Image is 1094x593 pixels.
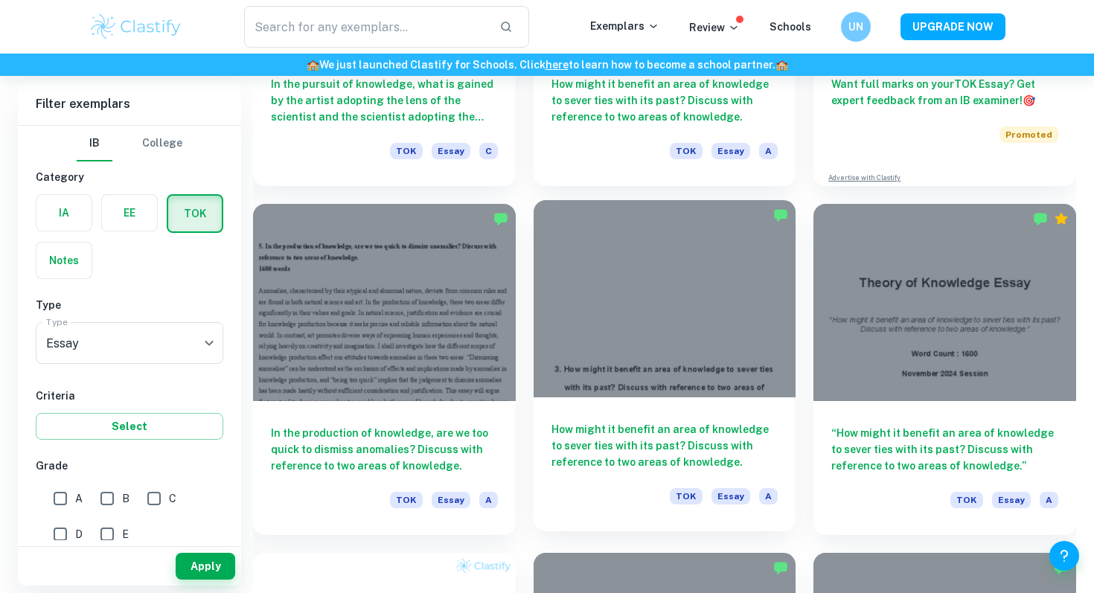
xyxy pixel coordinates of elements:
a: In the production of knowledge, are we too quick to dismiss anomalies? Discuss with reference to ... [253,204,516,534]
div: Essay [36,322,223,364]
button: EE [102,195,157,231]
h6: How might it benefit an area of knowledge to sever ties with its past? Discuss with reference to ... [551,421,778,470]
h6: Grade [36,458,223,474]
span: Essay [711,488,750,504]
button: Select [36,413,223,440]
span: E [122,526,129,542]
span: Promoted [999,126,1058,143]
span: A [759,143,778,159]
h6: Criteria [36,388,223,404]
span: TOK [670,488,703,504]
h6: Type [36,297,223,313]
label: Type [46,315,68,328]
h6: In the pursuit of knowledge, what is gained by the artist adopting the lens of the scientist and ... [271,76,498,125]
span: A [479,492,498,508]
span: Essay [711,143,750,159]
span: Essay [992,492,1031,508]
span: Essay [432,143,470,159]
span: A [759,488,778,504]
span: Essay [432,492,470,508]
button: UN [841,12,871,42]
span: A [75,490,83,507]
h6: UN [848,19,865,35]
input: Search for any exemplars... [244,6,487,48]
h6: How might it benefit an area of knowledge to sever ties with its past? Discuss with reference to ... [551,76,778,125]
h6: “How might it benefit an area of knowledge to sever ties with its past? Discuss with reference to... [831,425,1058,474]
button: IB [77,126,112,161]
button: Apply [176,553,235,580]
h6: Filter exemplars [18,83,241,125]
a: Advertise with Clastify [828,173,901,183]
h6: In the production of knowledge, are we too quick to dismiss anomalies? Discuss with reference to ... [271,425,498,474]
img: Marked [493,211,508,226]
span: C [169,490,176,507]
span: B [122,490,129,507]
button: TOK [168,196,222,231]
button: Notes [36,243,92,278]
button: Help and Feedback [1049,541,1079,571]
button: IA [36,195,92,231]
p: Exemplars [590,18,659,34]
span: TOK [390,143,423,159]
span: 🎯 [1023,94,1035,106]
p: Review [689,19,740,36]
h6: We just launched Clastify for Schools. Click to learn how to become a school partner. [3,57,1091,73]
img: Clastify logo [89,12,183,42]
h6: Want full marks on your TOK Essay ? Get expert feedback from an IB examiner! [831,76,1058,109]
a: here [546,59,569,71]
span: TOK [950,492,983,508]
button: College [142,126,182,161]
img: Marked [773,560,788,575]
span: TOK [670,143,703,159]
div: Filter type choice [77,126,182,161]
span: TOK [390,492,423,508]
a: Schools [770,21,811,33]
div: Premium [1054,211,1069,226]
span: A [1040,492,1058,508]
span: D [75,526,83,542]
span: C [479,143,498,159]
img: Marked [773,208,788,222]
button: UPGRADE NOW [901,13,1005,40]
h6: Category [36,169,223,185]
a: How might it benefit an area of knowledge to sever ties with its past? Discuss with reference to ... [534,204,796,534]
span: 🏫 [307,59,319,71]
a: “How might it benefit an area of knowledge to sever ties with its past? Discuss with reference to... [813,204,1076,534]
img: Marked [1033,211,1048,226]
span: 🏫 [775,59,788,71]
